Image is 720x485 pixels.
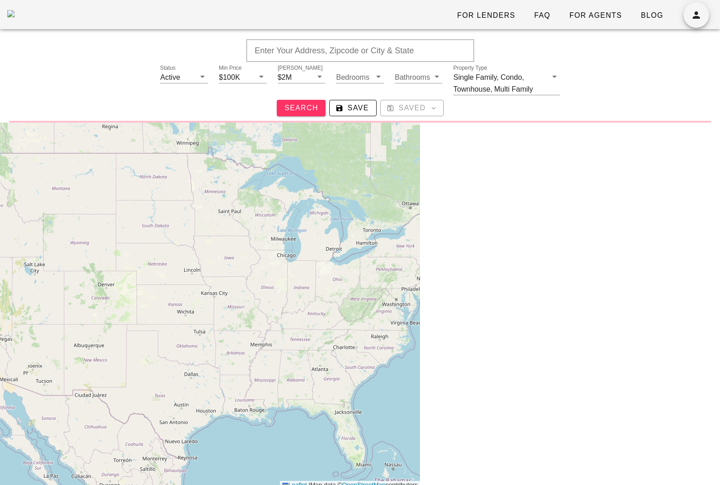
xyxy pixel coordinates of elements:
img: desktop-logo.png [7,10,15,17]
div: Multi Family [494,85,533,93]
div: Townhouse, [453,85,492,93]
div: Min Price$100K [219,71,267,83]
label: Status [160,65,176,72]
button: Save [329,100,377,116]
label: Min Price [219,65,242,72]
span: Save [337,104,369,112]
div: [PERSON_NAME]$2M [278,71,326,83]
span: FAQ [534,11,550,20]
div: StatusActive [160,71,208,83]
label: [PERSON_NAME] [278,65,323,72]
a: For Agents [561,7,629,24]
button: Search [277,100,326,116]
input: Enter Your Address, Zipcode or City & State [246,39,474,62]
div: Bedrooms [336,71,384,83]
div: Single Family, [453,73,498,82]
div: Condo, [501,73,524,82]
a: For Lenders [449,7,523,24]
span: Saved [388,104,436,112]
span: For Agents [569,11,622,20]
span: Blog [640,11,663,20]
span: For Lenders [456,11,515,20]
a: FAQ [526,7,558,24]
div: Bathrooms [395,71,443,83]
button: Saved [380,100,444,116]
div: Active [160,73,180,82]
label: Property Type [453,65,487,72]
a: Blog [633,7,671,24]
div: Property TypeSingle Family,Condo,Townhouse,Multi Family [453,71,559,95]
div: $2M [278,73,292,82]
div: $100K [219,73,240,82]
span: Search [284,104,318,112]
